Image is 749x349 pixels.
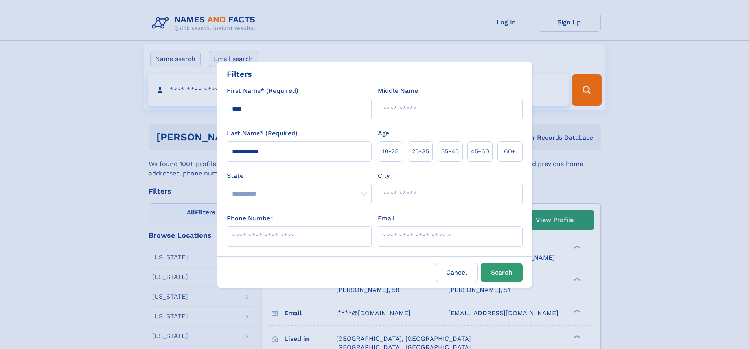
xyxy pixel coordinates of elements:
span: 35‑45 [441,147,459,156]
span: 25‑35 [412,147,429,156]
div: Filters [227,68,252,80]
label: Last Name* (Required) [227,129,298,138]
label: First Name* (Required) [227,86,298,96]
label: Age [378,129,389,138]
button: Search [481,263,523,282]
label: Email [378,214,395,223]
span: 45‑60 [471,147,489,156]
span: 60+ [504,147,516,156]
label: Phone Number [227,214,273,223]
label: City [378,171,390,181]
label: Cancel [436,263,478,282]
span: 18‑25 [382,147,398,156]
label: State [227,171,372,181]
label: Middle Name [378,86,418,96]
